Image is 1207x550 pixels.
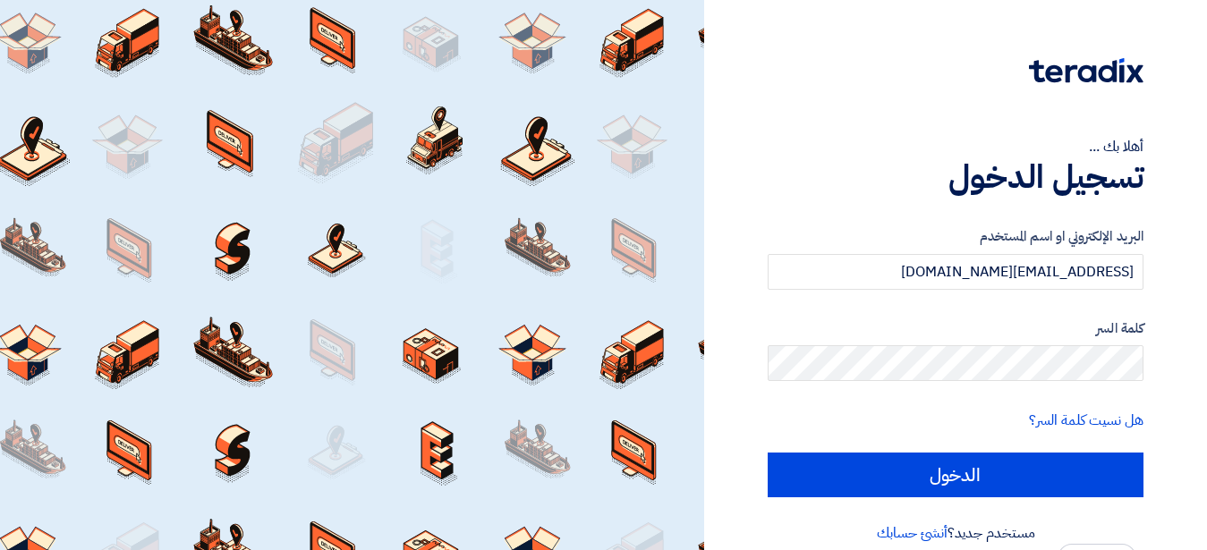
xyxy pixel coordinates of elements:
a: هل نسيت كلمة السر؟ [1029,410,1143,431]
label: كلمة السر [768,318,1143,339]
input: أدخل بريد العمل الإلكتروني او اسم المستخدم الخاص بك ... [768,254,1143,290]
div: مستخدم جديد؟ [768,522,1143,544]
a: أنشئ حسابك [877,522,948,544]
label: البريد الإلكتروني او اسم المستخدم [768,226,1143,247]
div: أهلا بك ... [768,136,1143,157]
img: Teradix logo [1029,58,1143,83]
input: الدخول [768,453,1143,497]
h1: تسجيل الدخول [768,157,1143,197]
